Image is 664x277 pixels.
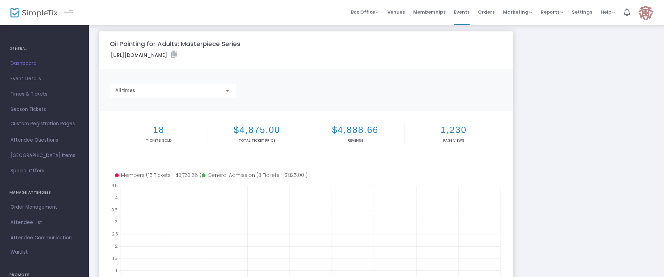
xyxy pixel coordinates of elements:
span: Memberships [413,3,446,21]
span: Order Management [10,203,78,212]
m-panel-title: Oil Painting for Adults: Masterpiece Series [110,39,240,48]
span: Reports [541,9,563,15]
h4: GENERAL [9,42,79,56]
span: Times & Tickets [10,90,78,99]
h2: $4,888.66 [308,125,403,135]
span: Attendee List [10,218,78,227]
span: Orders [478,3,495,21]
text: 3.5 [111,207,117,212]
p: Page Views [406,138,501,143]
text: 3 [115,219,117,225]
text: 2.5 [112,231,118,237]
h2: 1,230 [406,125,501,135]
span: Box Office [351,9,379,15]
p: Total Ticket Price [209,138,304,143]
text: 1 [116,267,117,273]
span: Special Offers [10,166,78,175]
span: Waitlist [10,249,28,256]
h2: 18 [111,125,206,135]
p: Tickets sold [111,138,206,143]
span: Event Details [10,74,78,83]
span: Season Tickets [10,105,78,114]
label: [URL][DOMAIN_NAME] [111,51,177,59]
span: All times [115,88,135,93]
text: 2 [115,243,118,249]
span: Events [454,3,470,21]
text: 4.5 [111,182,118,188]
span: [GEOGRAPHIC_DATA] Items [10,151,78,160]
span: Venues [387,3,405,21]
span: Attendee Communication [10,233,78,242]
span: Settings [572,3,592,21]
h2: $4,875.00 [209,125,304,135]
span: Custom Registration Pages [10,120,75,127]
text: 1.5 [113,255,117,261]
span: Marketing [503,9,532,15]
span: Attendee Questions [10,136,78,145]
h4: MANAGE ATTENDEES [9,186,79,200]
span: Help [601,9,615,15]
text: 4 [115,194,118,200]
span: Dashboard [10,59,78,68]
p: Revenue [308,138,403,143]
